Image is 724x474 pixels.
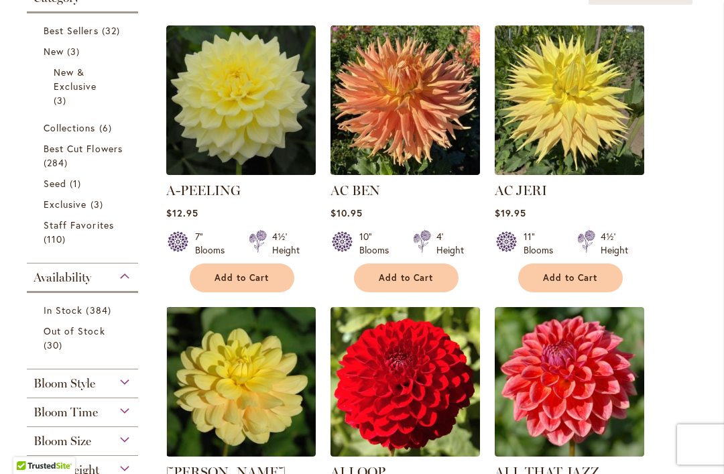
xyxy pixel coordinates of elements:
span: 32 [102,23,123,38]
span: Availability [34,270,91,285]
img: ALI OOP [330,307,480,457]
img: AC Jeri [495,25,644,175]
div: 7" Blooms [195,230,233,257]
span: In Stock [44,304,82,316]
div: 4½' Height [272,230,300,257]
a: Exclusive [44,197,125,211]
a: Seed [44,176,125,190]
span: Add to Cart [379,272,434,284]
span: Seed [44,177,66,190]
a: Collections [44,121,125,135]
span: Bloom Time [34,405,98,420]
iframe: Launch Accessibility Center [10,426,48,464]
span: Out of Stock [44,324,105,337]
a: ALI OOP [330,447,480,459]
span: 3 [54,93,70,107]
span: New & Exclusive [54,66,97,93]
span: 284 [44,156,71,170]
a: Best Sellers [44,23,125,38]
div: 4½' Height [601,230,628,257]
div: 4' Height [436,230,464,257]
img: AHOY MATEY [166,307,316,457]
img: ALL THAT JAZZ [495,307,644,457]
img: A-Peeling [166,25,316,175]
a: Out of Stock 30 [44,324,125,352]
span: Bloom Style [34,376,95,391]
span: $19.95 [495,206,526,219]
span: 1 [70,176,84,190]
span: Staff Favorites [44,219,114,231]
span: 3 [67,44,83,58]
a: Best Cut Flowers [44,141,125,170]
div: 11" Blooms [524,230,561,257]
button: Add to Cart [190,263,294,292]
span: 3 [90,197,107,211]
span: Collections [44,121,96,134]
span: $10.95 [330,206,363,219]
span: Exclusive [44,198,86,211]
a: ALL THAT JAZZ [495,447,644,459]
span: 384 [86,303,114,317]
span: 6 [99,121,115,135]
a: Staff Favorites [44,218,125,246]
a: New &amp; Exclusive [54,65,115,107]
a: AC BEN [330,165,480,178]
button: Add to Cart [354,263,459,292]
span: New [44,45,64,58]
a: AC BEN [330,182,380,198]
a: AHOY MATEY [166,447,316,459]
span: 110 [44,232,69,246]
span: Add to Cart [543,272,598,284]
img: AC BEN [330,25,480,175]
span: 30 [44,338,66,352]
span: Best Cut Flowers [44,142,123,155]
button: Add to Cart [518,263,623,292]
div: 10" Blooms [359,230,397,257]
a: New [44,44,125,58]
a: AC JERI [495,182,547,198]
a: AC Jeri [495,165,644,178]
a: A-Peeling [166,165,316,178]
span: Add to Cart [215,272,269,284]
a: In Stock 384 [44,303,125,317]
span: $12.95 [166,206,198,219]
span: Best Sellers [44,24,99,37]
span: Bloom Size [34,434,91,449]
a: A-PEELING [166,182,241,198]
